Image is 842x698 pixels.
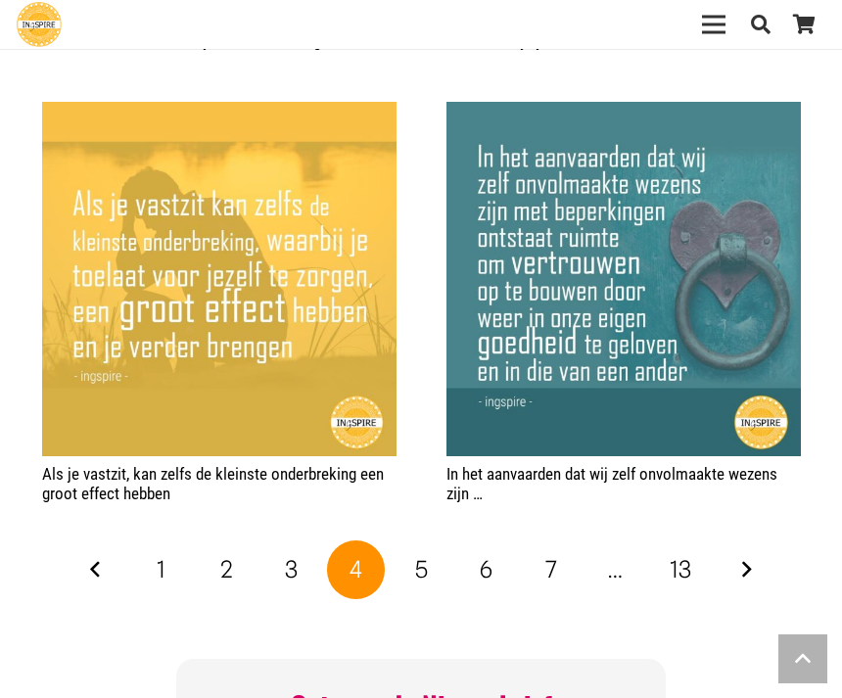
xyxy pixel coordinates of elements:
a: Als je vastzit, kan zelfs de kleinste onderbreking een groot effect hebben [42,104,397,123]
span: 1 [157,555,165,583]
a: Als je vastzit, kan zelfs de kleinste onderbreking een groot effect hebben [42,464,384,503]
span: 2 [220,555,233,583]
span: 4 [350,555,362,583]
a: Pagina 13 [651,540,710,599]
a: Ingspire - het zingevingsplatform met de mooiste spreuken en gouden inzichten over het leven [17,2,62,47]
a: Pagina 3 [262,540,321,599]
a: Pagina 6 [457,540,516,599]
img: Als je vastzit, kunnen zelfs de kleinste onderbrekingen waarbij je toelaat voor jezelf te zorgen ... [42,102,397,456]
a: In het aanvaarden dat wij zelf onvolmaakte wezens zijn … [446,104,801,123]
span: 5 [415,555,428,583]
span: 13 [670,555,691,583]
span: 3 [285,555,298,583]
a: Zoeken [739,1,782,48]
a: Pagina 2 [197,540,256,599]
span: 6 [480,555,492,583]
a: Pagina 5 [392,540,450,599]
a: Pagina 7 [522,540,581,599]
span: Pagina 4 [327,540,386,599]
a: Terug naar top [778,634,827,683]
a: In het aanvaarden dat wij zelf onvolmaakte wezens zijn … [446,464,777,503]
span: 7 [545,555,557,583]
a: Pagina 1 [132,540,191,599]
span: … [586,540,645,599]
img: In het aanvaarden dat wij zelf onvolmaakte wezens zijn met beperkingen ontstaat ruimte om vertrou... [446,102,801,456]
